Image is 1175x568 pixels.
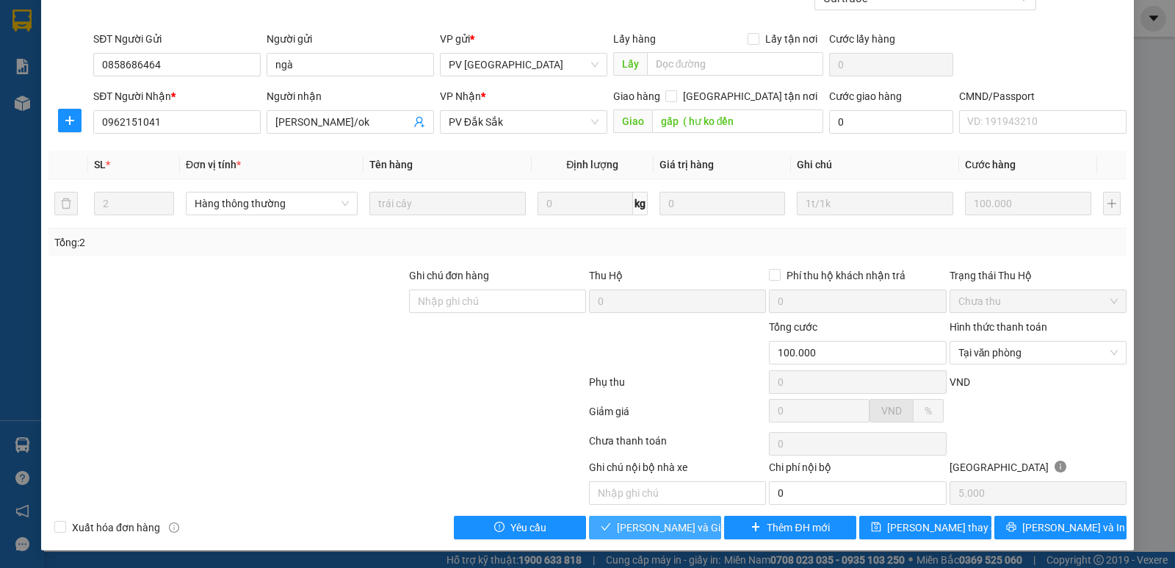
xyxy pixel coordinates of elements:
[829,53,953,76] input: Cước lấy hàng
[829,90,902,102] label: Cước giao hàng
[1103,192,1121,215] button: plus
[66,520,166,536] span: Xuất hóa đơn hàng
[58,109,82,132] button: plus
[797,192,953,215] input: Ghi Chú
[409,270,490,281] label: Ghi chú đơn hàng
[759,31,823,47] span: Lấy tận nơi
[925,405,932,417] span: %
[950,267,1127,284] div: Trạng thái Thu Hộ
[510,520,546,536] span: Yêu cầu
[54,234,455,251] div: Tổng: 2
[958,342,1118,364] span: Tại văn phòng
[871,522,881,533] span: save
[601,522,611,533] span: check
[1055,461,1066,472] span: info-circle
[440,31,607,47] div: VP gửi
[613,33,656,45] span: Lấy hàng
[413,116,425,128] span: user-add
[589,459,766,481] div: Ghi chú nội bộ nhà xe
[449,111,599,133] span: PV Đắk Sắk
[950,459,1127,481] div: [GEOGRAPHIC_DATA]
[950,376,970,388] span: VND
[589,270,623,281] span: Thu Hộ
[791,151,959,179] th: Ghi chú
[494,522,505,533] span: exclamation-circle
[859,516,991,539] button: save[PERSON_NAME] thay đổi
[724,516,856,539] button: plusThêm ĐH mới
[829,33,895,45] label: Cước lấy hàng
[965,159,1016,170] span: Cước hàng
[449,54,599,76] span: PV Tân Bình
[613,109,652,133] span: Giao
[633,192,648,215] span: kg
[186,159,241,170] span: Đơn vị tính
[369,192,526,215] input: VD: Bàn, Ghế
[589,481,766,505] input: Nhập ghi chú
[267,88,434,104] div: Người nhận
[93,31,261,47] div: SĐT Người Gửi
[781,267,911,284] span: Phí thu hộ khách nhận trả
[59,115,81,126] span: plus
[659,192,785,215] input: 0
[887,520,1005,536] span: [PERSON_NAME] thay đổi
[994,516,1127,539] button: printer[PERSON_NAME] và In
[587,403,767,429] div: Giảm giá
[958,290,1118,312] span: Chưa thu
[613,90,660,102] span: Giao hàng
[369,159,413,170] span: Tên hàng
[647,52,824,76] input: Dọc đường
[677,88,823,104] span: [GEOGRAPHIC_DATA] tận nơi
[1006,522,1016,533] span: printer
[767,520,829,536] span: Thêm ĐH mới
[965,192,1091,215] input: 0
[169,522,179,533] span: info-circle
[94,159,106,170] span: SL
[566,159,618,170] span: Định lượng
[769,459,946,481] div: Chi phí nội bộ
[587,433,767,459] div: Chưa thanh toán
[195,193,349,215] span: Hàng thông thường
[440,90,481,102] span: VP Nhận
[751,522,761,533] span: plus
[829,110,953,134] input: Cước giao hàng
[454,516,586,539] button: exclamation-circleYêu cầu
[617,520,758,536] span: [PERSON_NAME] và Giao hàng
[659,159,714,170] span: Giá trị hàng
[54,192,78,215] button: delete
[950,321,1047,333] label: Hình thức thanh toán
[652,109,824,133] input: Dọc đường
[589,516,721,539] button: check[PERSON_NAME] và Giao hàng
[93,88,261,104] div: SĐT Người Nhận
[959,88,1127,104] div: CMND/Passport
[587,374,767,400] div: Phụ thu
[613,52,647,76] span: Lấy
[769,321,817,333] span: Tổng cước
[267,31,434,47] div: Người gửi
[1022,520,1125,536] span: [PERSON_NAME] và In
[881,405,902,417] span: VND
[409,290,586,313] input: Ghi chú đơn hàng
